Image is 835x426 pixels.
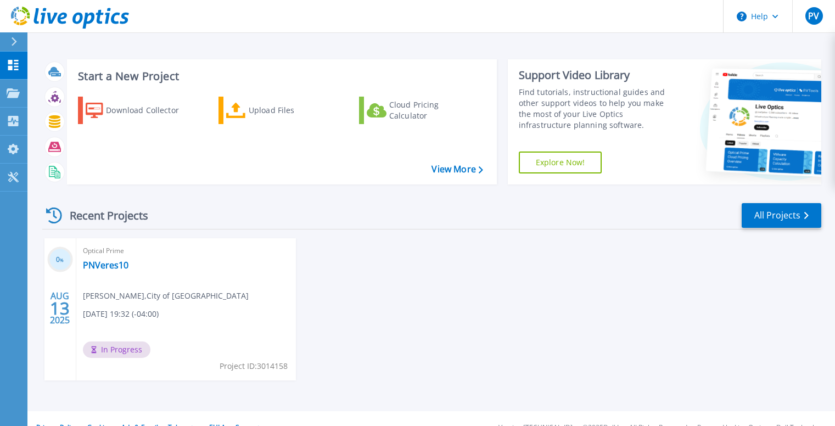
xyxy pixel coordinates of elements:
[83,260,128,271] a: PNVeres10
[47,254,73,266] h3: 0
[808,12,819,20] span: PV
[49,288,70,328] div: AUG 2025
[218,97,341,124] a: Upload Files
[431,164,483,175] a: View More
[83,290,249,302] span: [PERSON_NAME] , City of [GEOGRAPHIC_DATA]
[83,308,159,320] span: [DATE] 19:32 (-04:00)
[389,99,477,121] div: Cloud Pricing Calculator
[519,152,602,173] a: Explore Now!
[106,99,194,121] div: Download Collector
[359,97,481,124] a: Cloud Pricing Calculator
[249,99,337,121] div: Upload Files
[50,304,70,313] span: 13
[83,341,150,358] span: In Progress
[83,245,289,257] span: Optical Prime
[60,257,64,263] span: %
[519,68,676,82] div: Support Video Library
[742,203,821,228] a: All Projects
[220,360,288,372] span: Project ID: 3014158
[519,87,676,131] div: Find tutorials, instructional guides and other support videos to help you make the most of your L...
[78,70,483,82] h3: Start a New Project
[42,202,163,229] div: Recent Projects
[78,97,200,124] a: Download Collector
